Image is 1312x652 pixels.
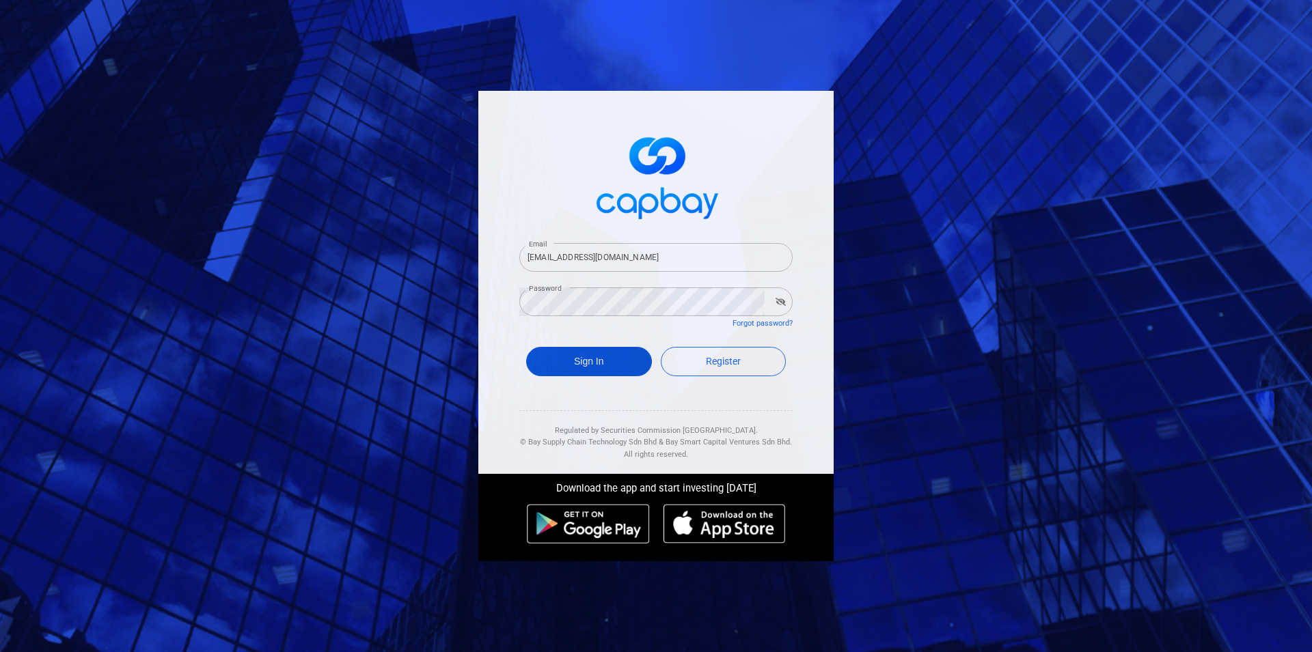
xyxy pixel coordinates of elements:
[468,474,844,497] div: Download the app and start investing [DATE]
[588,125,724,227] img: logo
[526,347,652,376] button: Sign In
[666,438,792,447] span: Bay Smart Capital Ventures Sdn Bhd.
[733,319,793,328] a: Forgot password?
[706,356,741,367] span: Register
[529,239,547,249] label: Email
[529,283,562,294] label: Password
[664,504,785,543] img: ios
[661,347,787,376] a: Register
[527,504,650,543] img: android
[520,438,657,447] span: © Bay Supply Chain Technology Sdn Bhd
[519,411,793,461] div: Regulated by Securities Commission [GEOGRAPHIC_DATA]. & All rights reserved.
